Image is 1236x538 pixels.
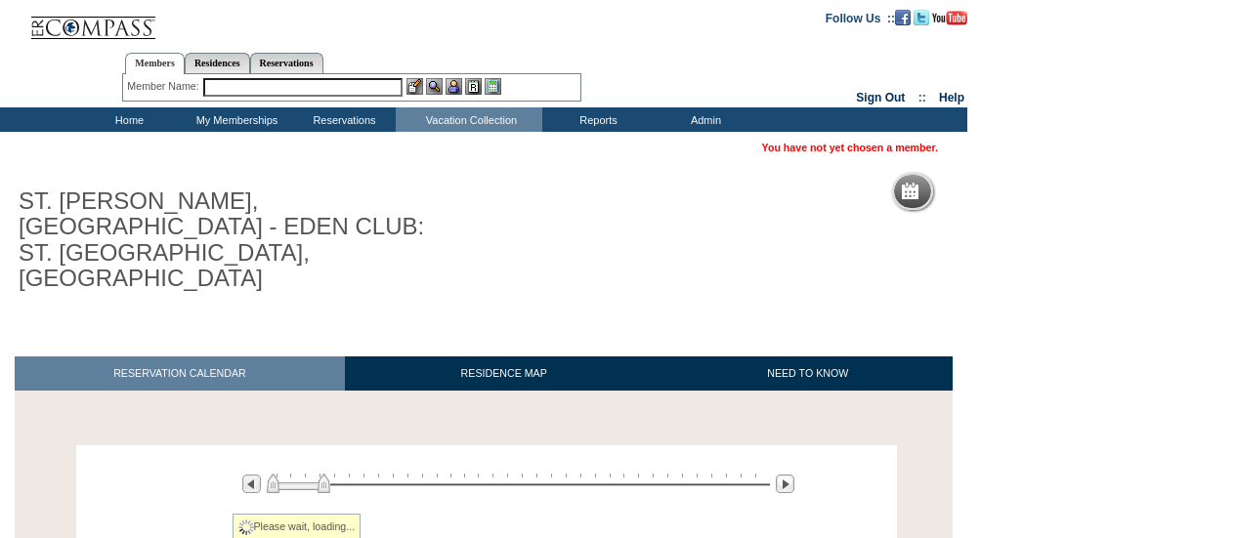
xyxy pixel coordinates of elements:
[485,78,501,95] img: b_calculator.gif
[856,91,905,104] a: Sign Out
[826,10,895,25] td: Follow Us ::
[762,142,938,153] span: You have not yet chosen a member.
[288,107,396,132] td: Reservations
[465,78,482,95] img: Reservations
[396,107,542,132] td: Vacation Collection
[15,185,452,296] h1: ST. [PERSON_NAME], [GEOGRAPHIC_DATA] - EDEN CLUB: ST. [GEOGRAPHIC_DATA], [GEOGRAPHIC_DATA]
[125,53,185,74] a: Members
[250,53,323,73] a: Reservations
[650,107,757,132] td: Admin
[406,78,423,95] img: b_edit.gif
[242,475,261,493] img: Previous
[662,356,953,391] a: NEED TO KNOW
[914,11,929,22] a: Follow us on Twitter
[895,11,911,22] a: Become our fan on Facebook
[542,107,650,132] td: Reports
[446,78,462,95] img: Impersonate
[15,356,345,391] a: RESERVATION CALENDAR
[926,186,1076,198] h5: Reservation Calendar
[185,53,250,73] a: Residences
[918,91,926,104] span: ::
[345,356,663,391] a: RESIDENCE MAP
[914,10,929,25] img: Follow us on Twitter
[939,91,964,104] a: Help
[181,107,288,132] td: My Memberships
[426,78,443,95] img: View
[895,10,911,25] img: Become our fan on Facebook
[127,78,202,95] div: Member Name:
[73,107,181,132] td: Home
[238,519,254,535] img: spinner2.gif
[932,11,967,25] img: Subscribe to our YouTube Channel
[776,475,794,493] img: Next
[932,11,967,22] a: Subscribe to our YouTube Channel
